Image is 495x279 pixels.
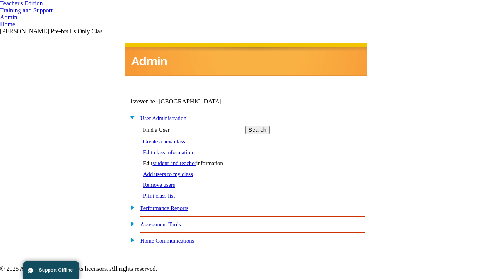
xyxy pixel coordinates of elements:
[245,126,269,134] input: Search
[39,267,73,273] span: Support Offline
[143,138,185,145] a: Create a new class
[43,2,47,5] img: teacher_arrow.png
[53,10,56,12] img: teacher_arrow_small.png
[140,221,181,227] a: Assessment Tools
[143,171,193,177] a: Add users to my class
[131,98,273,105] td: lsseven.te -
[152,160,196,166] a: student and teacher
[140,115,186,121] a: User Administration
[140,238,195,244] a: Home Communications
[143,149,193,155] a: Edit class information
[127,236,135,243] img: plus.gif
[143,160,270,167] td: Edit information
[143,182,175,188] a: Remove users
[140,205,188,211] a: Performance Reports
[127,114,135,121] img: minus.gif
[143,193,175,199] a: Print class list
[127,204,135,211] img: plus.gif
[127,220,135,227] img: plus.gif
[159,98,222,105] nobr: [GEOGRAPHIC_DATA]
[23,261,79,279] button: Support Offline
[143,125,170,134] td: Find a User
[125,43,367,76] img: header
